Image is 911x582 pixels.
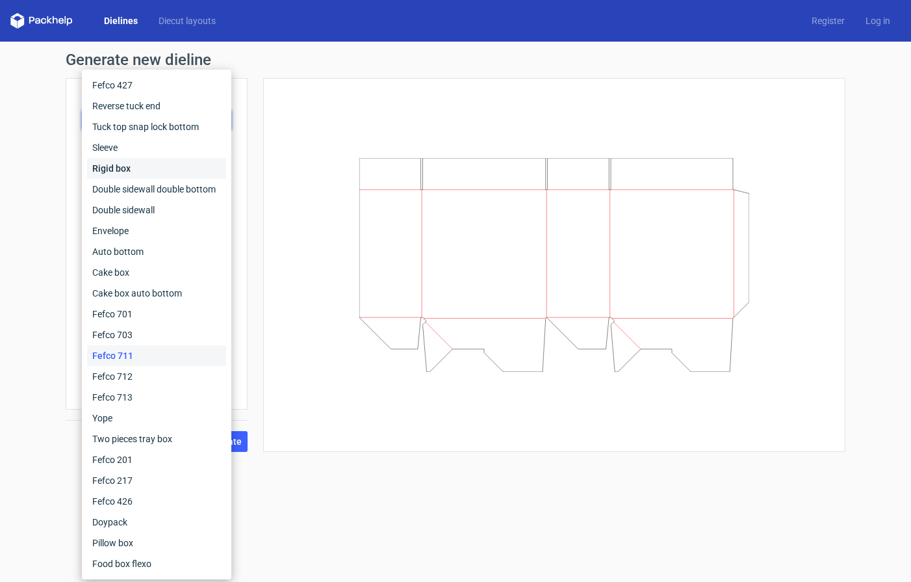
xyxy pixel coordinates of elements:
[87,429,226,449] div: Two pieces tray box
[148,14,226,27] a: Diecut layouts
[87,512,226,533] div: Doypack
[87,345,226,366] div: Fefco 711
[87,137,226,158] div: Sleeve
[94,14,148,27] a: Dielines
[855,14,901,27] a: Log in
[66,52,845,68] h1: Generate new dieline
[87,387,226,408] div: Fefco 713
[87,220,226,241] div: Envelope
[87,366,226,387] div: Fefco 712
[87,449,226,470] div: Fefco 201
[87,200,226,220] div: Double sidewall
[87,283,226,304] div: Cake box auto bottom
[87,408,226,429] div: Yope
[87,553,226,574] div: Food box flexo
[801,14,855,27] a: Register
[87,241,226,262] div: Auto bottom
[87,96,226,116] div: Reverse tuck end
[87,262,226,283] div: Cake box
[87,75,226,96] div: Fefco 427
[87,158,226,179] div: Rigid box
[87,533,226,553] div: Pillow box
[87,116,226,137] div: Tuck top snap lock bottom
[87,179,226,200] div: Double sidewall double bottom
[87,491,226,512] div: Fefco 426
[87,324,226,345] div: Fefco 703
[87,304,226,324] div: Fefco 701
[87,470,226,491] div: Fefco 217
